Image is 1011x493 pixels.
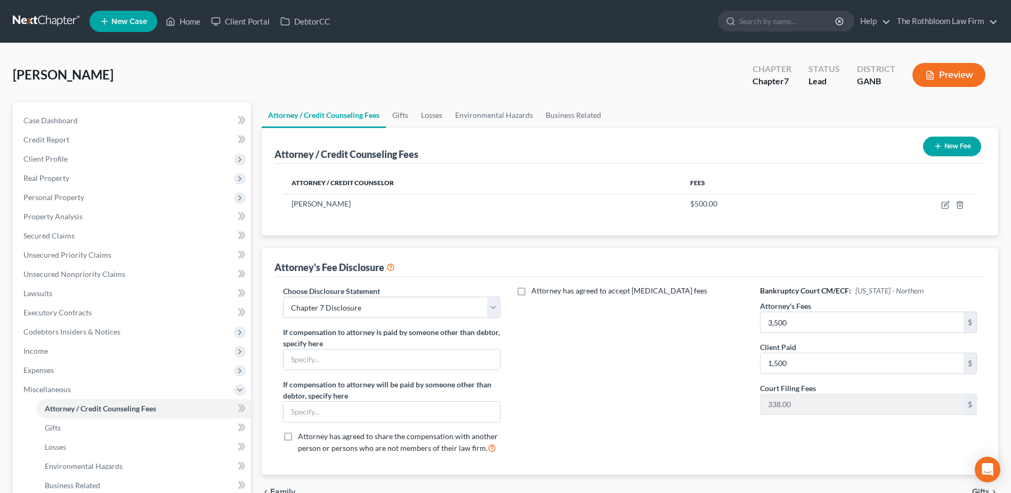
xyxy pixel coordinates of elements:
[15,207,251,226] a: Property Analysis
[808,63,840,75] div: Status
[761,312,964,332] input: 0.00
[36,399,251,418] a: Attorney / Credit Counseling Fees
[283,379,500,401] label: If compensation to attorney will be paid by someone other than debtor, specify here
[857,63,895,75] div: District
[760,383,816,394] label: Court Filing Fees
[45,423,61,432] span: Gifts
[760,300,811,312] label: Attorney's Fees
[23,308,92,317] span: Executory Contracts
[283,327,500,349] label: If compensation to attorney is paid by someone other than debtor, specify here
[761,394,964,415] input: 0.00
[975,457,1000,482] div: Open Intercom Messenger
[964,312,976,332] div: $
[111,18,147,26] span: New Case
[857,75,895,88] div: GANB
[23,116,78,125] span: Case Dashboard
[964,353,976,373] div: $
[23,365,54,375] span: Expenses
[15,284,251,303] a: Lawsuits
[36,457,251,476] a: Environmental Hazards
[912,63,985,87] button: Preview
[274,148,418,161] div: Attorney / Credit Counseling Fees
[923,137,981,156] button: New Fee
[690,199,717,208] span: $500.00
[23,250,111,259] span: Unsecured Priority Claims
[45,442,66,451] span: Losses
[45,404,156,413] span: Attorney / Credit Counseling Fees
[206,12,275,31] a: Client Portal
[292,179,394,187] span: Attorney / Credit Counselor
[760,341,796,353] label: Client Paid
[808,75,840,88] div: Lead
[23,289,52,298] span: Lawsuits
[262,102,386,128] a: Attorney / Credit Counseling Fees
[292,199,351,208] span: [PERSON_NAME]
[539,102,608,128] a: Business Related
[855,286,924,295] span: [US_STATE] - Northern
[386,102,415,128] a: Gifts
[36,418,251,438] a: Gifts
[15,265,251,284] a: Unsecured Nonpriority Claims
[15,226,251,245] a: Secured Claims
[761,353,964,373] input: 0.00
[275,12,335,31] a: DebtorCC
[284,402,499,422] input: Specify...
[36,438,251,457] a: Losses
[13,67,114,82] span: [PERSON_NAME]
[15,111,251,130] a: Case Dashboard
[23,385,71,394] span: Miscellaneous
[23,193,84,202] span: Personal Property
[23,212,83,221] span: Property Analysis
[23,269,125,279] span: Unsecured Nonpriority Claims
[531,286,707,295] span: Attorney has agreed to accept [MEDICAL_DATA] fees
[23,346,48,355] span: Income
[23,327,120,336] span: Codebtors Insiders & Notices
[283,285,380,297] label: Choose Disclosure Statement
[284,349,499,370] input: Specify...
[892,12,998,31] a: The Rothbloom Law Firm
[690,179,705,187] span: Fees
[739,11,837,31] input: Search by name...
[274,261,395,274] div: Attorney's Fee Disclosure
[23,173,69,182] span: Real Property
[15,245,251,265] a: Unsecured Priority Claims
[160,12,206,31] a: Home
[753,75,791,88] div: Chapter
[760,285,977,296] h6: Bankruptcy Court CM/ECF:
[15,303,251,322] a: Executory Contracts
[415,102,449,128] a: Losses
[964,394,976,415] div: $
[855,12,891,31] a: Help
[23,135,69,144] span: Credit Report
[449,102,539,128] a: Environmental Hazards
[45,462,123,471] span: Environmental Hazards
[15,130,251,149] a: Credit Report
[753,63,791,75] div: Chapter
[23,231,75,240] span: Secured Claims
[298,432,498,452] span: Attorney has agreed to share the compensation with another person or persons who are not members ...
[23,154,68,163] span: Client Profile
[784,76,789,86] span: 7
[45,481,100,490] span: Business Related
